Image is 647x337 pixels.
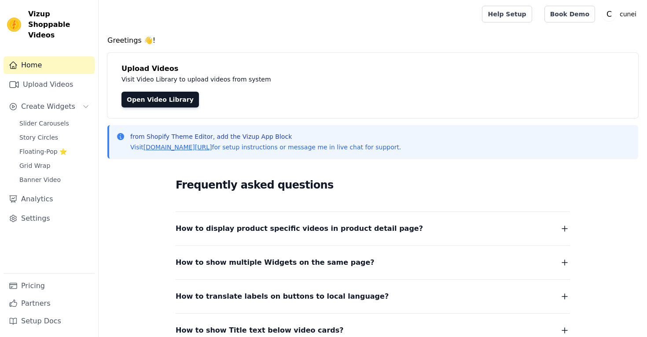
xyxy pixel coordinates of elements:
[4,210,95,227] a: Settings
[4,190,95,208] a: Analytics
[544,6,595,22] a: Book Demo
[143,144,212,151] a: [DOMAIN_NAME][URL]
[4,56,95,74] a: Home
[19,175,61,184] span: Banner Video
[19,147,67,156] span: Floating-Pop ⭐
[176,256,570,269] button: How to show multiple Widgets on the same page?
[14,131,95,144] a: Story Circles
[482,6,532,22] a: Help Setup
[107,35,638,46] h4: Greetings 👋!
[607,10,612,19] text: C
[176,290,570,303] button: How to translate labels on buttons to local language?
[14,117,95,130] a: Slider Carousels
[4,76,95,93] a: Upload Videos
[19,119,69,128] span: Slider Carousels
[14,145,95,158] a: Floating-Pop ⭐
[616,6,640,22] p: cunei
[7,18,21,32] img: Vizup
[130,143,401,152] p: Visit for setup instructions or message me in live chat for support.
[4,295,95,312] a: Partners
[176,324,570,337] button: How to show Title text below video cards?
[19,161,50,170] span: Grid Wrap
[121,63,624,74] h4: Upload Videos
[4,312,95,330] a: Setup Docs
[176,176,570,194] h2: Frequently asked questions
[14,159,95,172] a: Grid Wrap
[21,101,75,112] span: Create Widgets
[602,6,640,22] button: C cunei
[121,74,516,85] p: Visit Video Library to upload videos from system
[28,9,91,41] span: Vizup Shoppable Videos
[4,277,95,295] a: Pricing
[176,256,375,269] span: How to show multiple Widgets on the same page?
[19,133,58,142] span: Story Circles
[130,132,401,141] p: from Shopify Theme Editor, add the Vizup App Block
[176,222,570,235] button: How to display product specific videos in product detail page?
[121,92,199,107] a: Open Video Library
[4,98,95,115] button: Create Widgets
[176,222,423,235] span: How to display product specific videos in product detail page?
[14,174,95,186] a: Banner Video
[176,324,344,337] span: How to show Title text below video cards?
[176,290,389,303] span: How to translate labels on buttons to local language?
